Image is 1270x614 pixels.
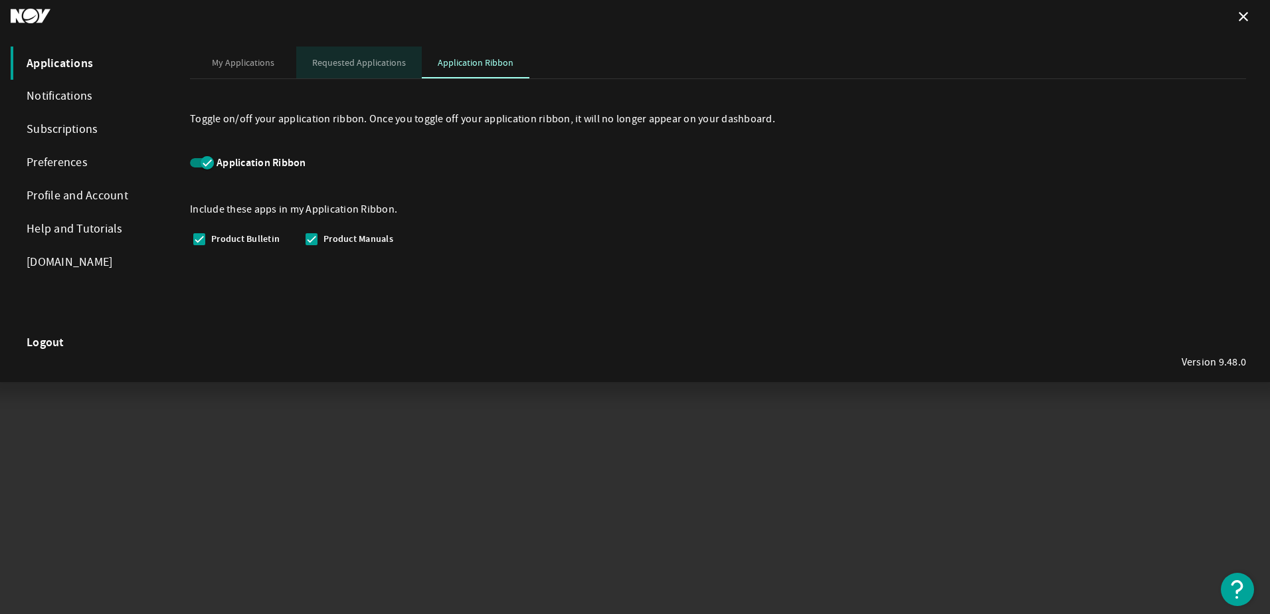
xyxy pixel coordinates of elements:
label: Application Ribbon [214,156,306,169]
button: Open Resource Center [1221,573,1254,606]
p: Include these apps in my Application Ribbon. [190,203,954,217]
span: Requested Applications [312,58,406,67]
div: Help and Tutorials [11,213,163,246]
p: Toggle on/off your application ribbon. Once you toggle off your application ribbon, it will no lo... [190,112,954,126]
label: Product Bulletin [209,233,280,246]
label: Product Manuals [321,233,393,246]
mat-icon: close [1235,9,1251,25]
span: Application Ribbon [438,58,513,67]
div: Notifications [11,80,163,113]
span: My Applications [212,58,274,67]
a: [DOMAIN_NAME] [11,246,163,279]
div: Profile and Account [11,179,163,213]
div: Applications [11,47,163,80]
div: Preferences [11,146,163,179]
strong: Logout [27,336,64,349]
div: Version 9.48.0 [1182,356,1247,369]
div: Subscriptions [11,113,163,146]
